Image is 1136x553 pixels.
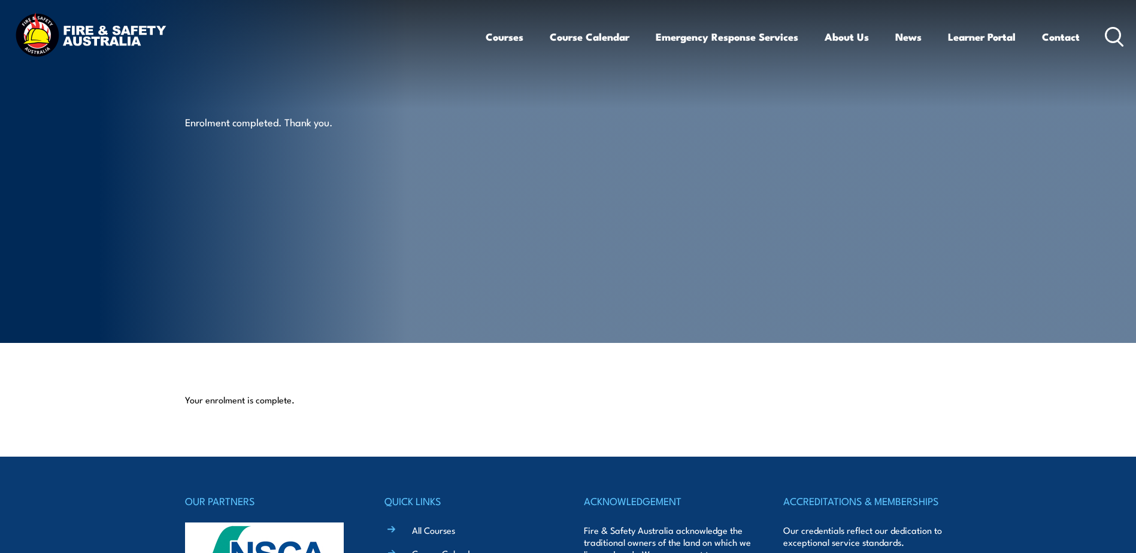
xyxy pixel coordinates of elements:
[550,21,629,53] a: Course Calendar
[825,21,869,53] a: About Us
[783,493,951,509] h4: ACCREDITATIONS & MEMBERSHIPS
[185,394,952,406] p: Your enrolment is complete.
[185,115,404,129] p: Enrolment completed. Thank you.
[384,493,552,509] h4: QUICK LINKS
[1042,21,1080,53] a: Contact
[783,524,951,548] p: Our credentials reflect our dedication to exceptional service standards.
[486,21,523,53] a: Courses
[656,21,798,53] a: Emergency Response Services
[948,21,1016,53] a: Learner Portal
[895,21,922,53] a: News
[185,493,353,509] h4: OUR PARTNERS
[412,524,455,536] a: All Courses
[584,493,752,509] h4: ACKNOWLEDGEMENT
